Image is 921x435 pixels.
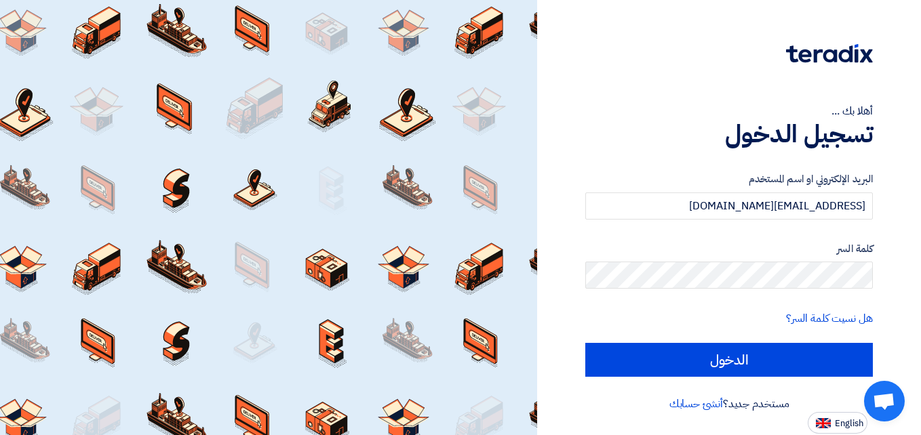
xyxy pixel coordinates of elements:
[585,171,873,187] label: البريد الإلكتروني او اسم المستخدم
[786,44,873,63] img: Teradix logo
[835,419,863,428] span: English
[585,396,873,412] div: مستخدم جديد؟
[808,412,867,434] button: English
[585,103,873,119] div: أهلا بك ...
[816,418,831,428] img: en-US.png
[786,310,873,327] a: هل نسيت كلمة السر؟
[585,192,873,220] input: أدخل بريد العمل الإلكتروني او اسم المستخدم الخاص بك ...
[669,396,723,412] a: أنشئ حسابك
[585,241,873,257] label: كلمة السر
[585,119,873,149] h1: تسجيل الدخول
[864,381,905,421] div: Open chat
[585,343,873,377] input: الدخول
